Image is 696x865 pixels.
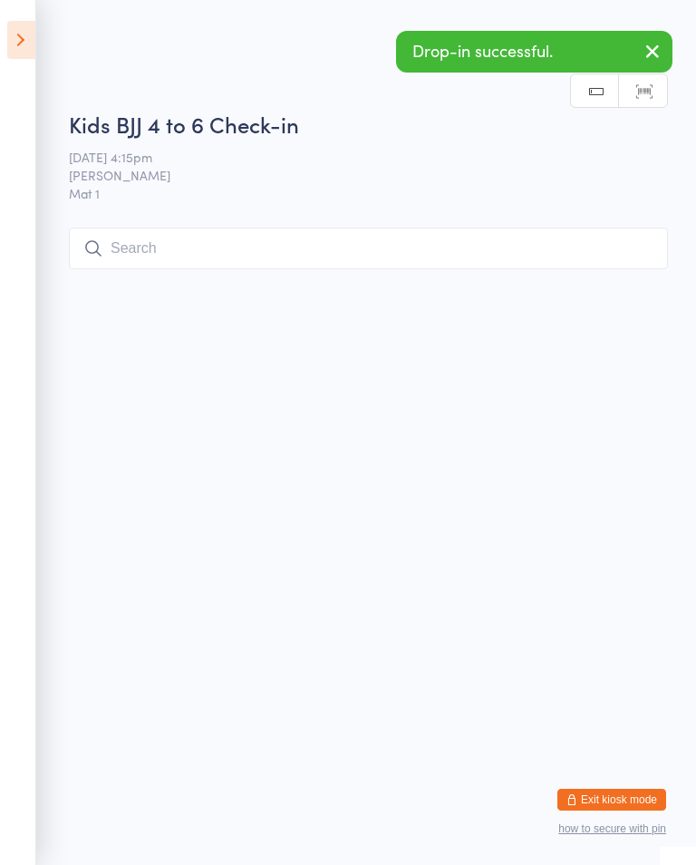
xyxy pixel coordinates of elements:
button: how to secure with pin [558,822,666,835]
span: Mat 1 [69,184,668,202]
span: [DATE] 4:15pm [69,148,640,166]
div: Drop-in successful. [396,31,672,73]
input: Search [69,228,668,269]
span: [PERSON_NAME] [69,166,640,184]
h2: Kids BJJ 4 to 6 Check-in [69,109,668,139]
button: Exit kiosk mode [557,789,666,811]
